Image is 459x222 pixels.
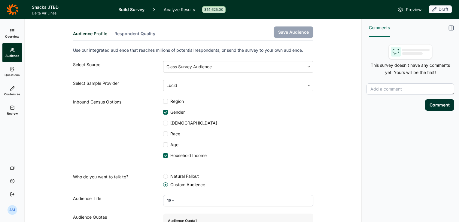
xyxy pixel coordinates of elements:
h1: Snacks JTBD [32,4,111,11]
a: Audience [2,43,22,62]
div: Select Sample Provider [73,80,163,91]
span: Audience [5,54,19,58]
input: ex: Age Range [163,195,313,206]
div: Audience Title [73,195,163,206]
span: Custom Audience [168,182,205,188]
span: Gender [168,109,185,115]
button: Save Audience [274,26,313,38]
div: Inbound Census Options [73,98,163,159]
span: Region [168,98,184,104]
span: Overview [5,34,19,39]
span: Questions [5,73,20,77]
div: $14,625.00 [202,6,226,13]
span: Customize [4,92,20,96]
span: Preview [406,6,421,13]
div: Select Source [73,61,163,72]
button: Comment [425,99,454,111]
button: Comments [369,19,390,37]
span: Review [7,111,18,116]
button: Respondent Quality [114,31,155,40]
button: Draft [429,5,452,14]
span: Comments [369,24,390,31]
p: This survey doesn't have any comments yet. Yours will be the first! [366,62,454,76]
span: Race [168,131,180,137]
a: Overview [2,24,22,43]
a: Review [2,101,22,120]
span: Delta Air Lines [32,11,111,16]
a: Customize [2,82,22,101]
span: Audience Profile [73,31,107,37]
span: Natural Fallout [168,173,199,179]
a: Preview [397,6,421,13]
span: Age [168,142,178,148]
div: AM [8,205,17,215]
span: Household Income [168,153,207,159]
span: [DEMOGRAPHIC_DATA] [168,120,217,126]
div: Draft [429,5,452,13]
p: Use our integrated audience that reaches millions of potential respondents, or send the survey to... [73,47,313,54]
div: Who do you want to talk to? [73,173,163,188]
a: Questions [2,62,22,82]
